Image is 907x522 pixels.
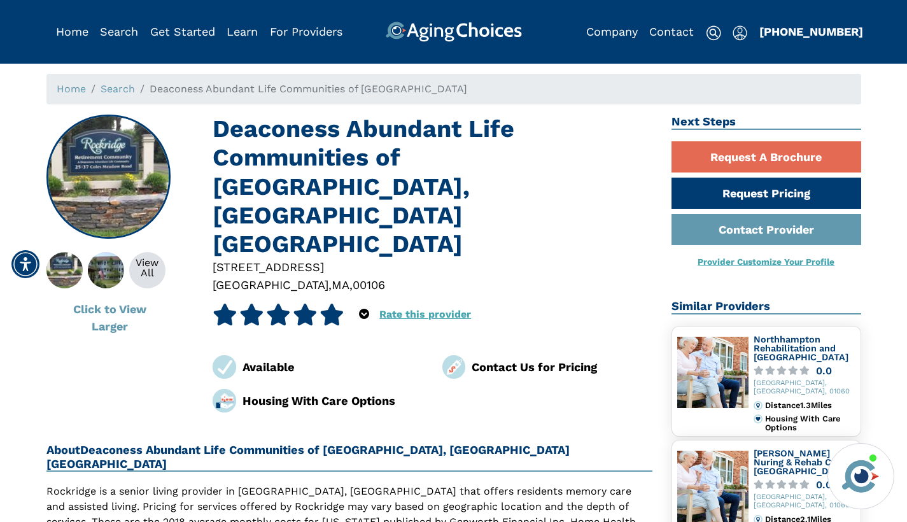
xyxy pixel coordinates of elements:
[353,276,385,293] div: 00106
[671,115,861,130] h2: Next Steps
[754,448,848,476] a: [PERSON_NAME] Nuring & Rehab Ctr - [GEOGRAPHIC_DATA]
[100,25,138,38] a: Search
[243,392,423,409] div: Housing With Care Options
[733,22,747,42] div: Popover trigger
[213,115,652,258] h1: Deaconess Abundant Life Communities of [GEOGRAPHIC_DATA], [GEOGRAPHIC_DATA] [GEOGRAPHIC_DATA]
[332,278,349,292] span: MA
[270,25,342,38] a: For Providers
[32,252,97,288] img: Deaconess Abundant Life Communities of Rockridge, Northampton MA
[213,278,328,292] span: [GEOGRAPHIC_DATA]
[816,480,832,490] div: 0.0
[101,83,135,95] a: Search
[671,141,861,173] a: Request A Brochure
[56,25,88,38] a: Home
[754,493,855,510] div: [GEOGRAPHIC_DATA], [GEOGRAPHIC_DATA], 01060
[733,25,747,41] img: user-icon.svg
[46,74,861,104] nav: breadcrumb
[46,293,174,342] button: Click to View Larger
[46,443,653,472] h2: About Deaconess Abundant Life Communities of [GEOGRAPHIC_DATA], [GEOGRAPHIC_DATA] [GEOGRAPHIC_DATA]
[839,455,882,498] img: avatar
[349,278,353,292] span: ,
[57,83,86,95] a: Home
[671,178,861,209] a: Request Pricing
[472,358,652,376] div: Contact Us for Pricing
[328,278,332,292] span: ,
[754,480,855,490] a: 0.0
[706,25,721,41] img: search-icon.svg
[655,262,894,435] iframe: iframe
[213,258,652,276] div: [STREET_ADDRESS]
[671,214,861,245] a: Contact Provider
[150,25,215,38] a: Get Started
[385,22,521,42] img: AgingChoices
[47,116,169,238] img: Deaconess Abundant Life Communities of Rockridge, Northampton MA
[243,358,423,376] div: Available
[100,22,138,42] div: Popover trigger
[150,83,467,95] span: Deaconess Abundant Life Communities of [GEOGRAPHIC_DATA]
[586,25,638,38] a: Company
[129,258,165,278] div: View All
[74,252,138,288] img: About Deaconess Abundant Life Communities of Rockridge, Northampton MA
[379,308,471,320] a: Rate this provider
[698,257,834,267] a: Provider Customize Your Profile
[759,25,863,38] a: [PHONE_NUMBER]
[359,304,369,325] div: Popover trigger
[11,250,39,278] div: Accessibility Menu
[649,25,694,38] a: Contact
[227,25,258,38] a: Learn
